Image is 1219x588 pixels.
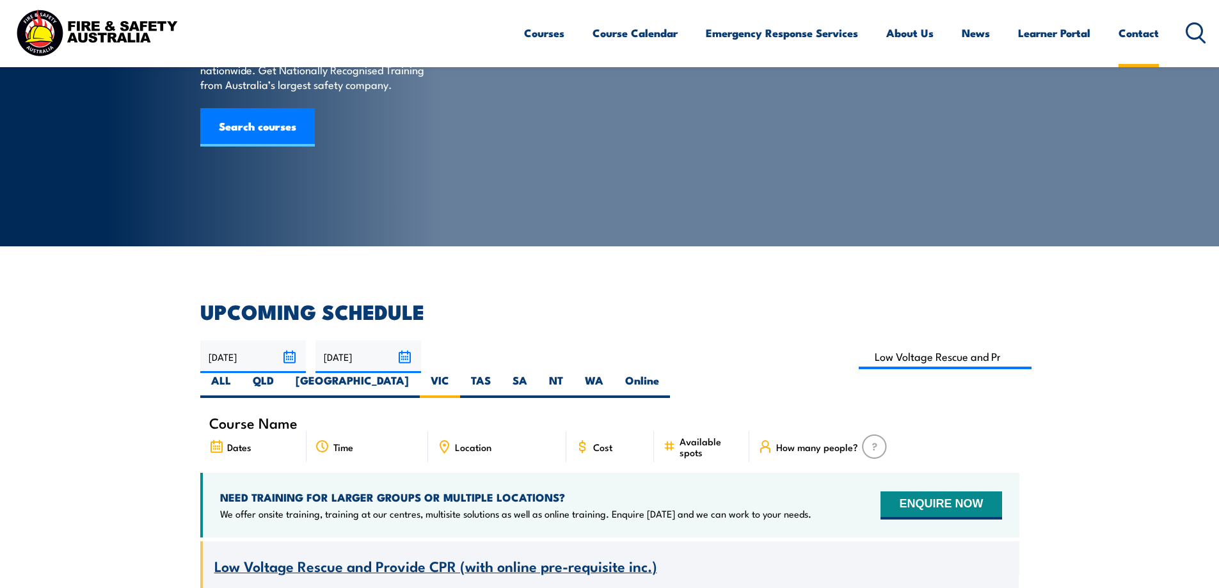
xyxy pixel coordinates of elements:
span: Location [455,441,491,452]
label: [GEOGRAPHIC_DATA] [285,373,420,398]
a: Emergency Response Services [706,16,858,50]
a: News [962,16,990,50]
span: Available spots [680,436,740,457]
a: Courses [524,16,564,50]
a: Learner Portal [1018,16,1090,50]
a: Search courses [200,108,315,147]
label: QLD [242,373,285,398]
input: To date [315,340,421,373]
a: Low Voltage Rescue and Provide CPR (with online pre-requisite inc.) [214,559,657,575]
span: How many people? [776,441,858,452]
label: Online [614,373,670,398]
span: Cost [593,441,612,452]
label: NT [538,373,574,398]
span: Low Voltage Rescue and Provide CPR (with online pre-requisite inc.) [214,555,657,576]
input: From date [200,340,306,373]
a: About Us [886,16,934,50]
p: We offer onsite training, training at our centres, multisite solutions as well as online training... [220,507,811,520]
span: Time [333,441,353,452]
p: Our list of available course dates and times, nationwide. Get Nationally Recognised Training from... [200,47,434,92]
h2: UPCOMING SCHEDULE [200,302,1019,320]
label: ALL [200,373,242,398]
span: Dates [227,441,251,452]
label: TAS [460,373,502,398]
input: Search Course [859,344,1032,369]
label: WA [574,373,614,398]
a: Course Calendar [593,16,678,50]
a: Contact [1119,16,1159,50]
h4: NEED TRAINING FOR LARGER GROUPS OR MULTIPLE LOCATIONS? [220,490,811,504]
label: SA [502,373,538,398]
span: Course Name [209,417,298,428]
label: VIC [420,373,460,398]
button: ENQUIRE NOW [880,491,1001,520]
